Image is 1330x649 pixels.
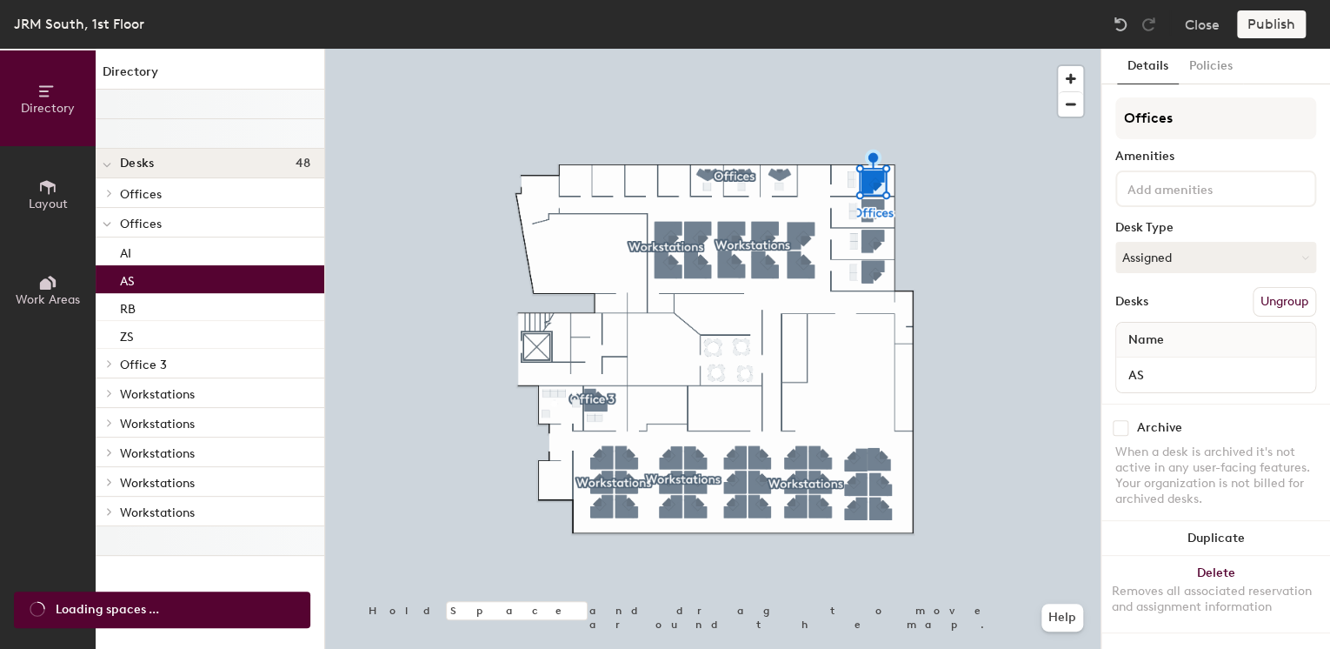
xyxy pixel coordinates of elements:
button: Duplicate [1101,521,1330,556]
span: Workstations [120,505,195,520]
input: Add amenities [1124,177,1280,198]
button: DeleteRemoves all associated reservation and assignment information [1101,556,1330,632]
span: Layout [29,197,68,211]
span: Workstations [120,446,195,461]
input: Unnamed desk [1120,363,1312,387]
div: Desks [1115,295,1148,309]
span: Workstations [120,417,195,432]
button: Close [1185,10,1220,38]
button: Policies [1179,49,1243,84]
div: Desk Type [1115,221,1316,235]
span: Work Areas [16,292,80,307]
span: Directory [21,101,75,116]
p: RB [120,297,136,317]
div: Removes all associated reservation and assignment information [1112,584,1320,615]
p: ZS [120,324,134,345]
span: Desks [120,157,154,171]
div: JRM South, 1st Floor [14,13,144,35]
span: Workstations [120,387,195,402]
img: Redo [1140,16,1157,33]
span: Name [1120,324,1173,356]
span: 48 [295,157,310,171]
img: Undo [1112,16,1129,33]
button: Assigned [1115,242,1316,273]
h1: Directory [96,63,324,90]
div: Amenities [1115,150,1316,164]
div: Archive [1137,421,1182,435]
span: Offices [120,187,162,202]
span: Workstations [120,476,195,491]
span: Loading spaces ... [56,600,159,619]
div: When a desk is archived it's not active in any user-facing features. Your organization is not bil... [1115,445,1316,507]
span: Office 3 [120,358,167,372]
p: AI [120,241,131,261]
p: AS [120,269,135,289]
button: Help [1041,604,1083,632]
span: Offices [120,217,162,231]
button: Details [1117,49,1179,84]
button: Ungroup [1253,287,1316,317]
